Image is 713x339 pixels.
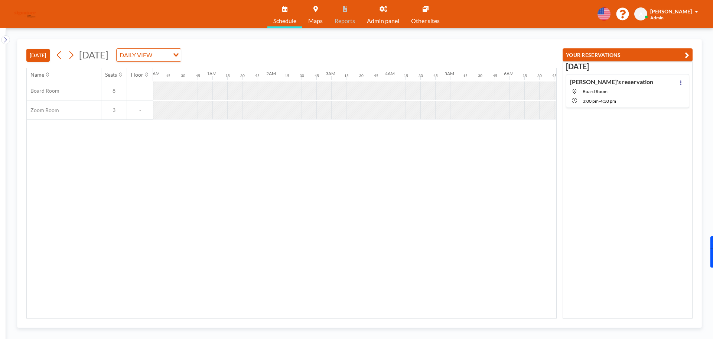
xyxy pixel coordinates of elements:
div: 15 [166,73,170,78]
span: 4:30 PM [600,98,616,104]
div: 45 [493,73,497,78]
div: 6AM [504,71,514,76]
div: 45 [552,73,557,78]
div: 5AM [445,71,454,76]
span: - [127,107,153,113]
div: 2AM [266,71,276,76]
div: 45 [315,73,319,78]
span: Admin panel [367,18,399,24]
div: 3AM [326,71,335,76]
div: 15 [344,73,349,78]
div: 15 [285,73,289,78]
span: Board Room [27,87,59,94]
div: 1AM [207,71,216,76]
div: 30 [181,73,185,78]
img: organization-logo [12,7,38,22]
span: 8 [101,87,127,94]
span: DAILY VIEW [118,50,154,60]
span: Maps [308,18,323,24]
div: 30 [359,73,364,78]
div: Floor [131,71,143,78]
div: 30 [240,73,245,78]
div: 45 [433,73,438,78]
div: 30 [478,73,482,78]
div: 30 [537,73,542,78]
input: Search for option [154,50,169,60]
span: - [127,87,153,94]
span: Board Room [583,89,608,94]
span: Admin [650,15,664,20]
div: 45 [374,73,378,78]
div: 4AM [385,71,395,76]
h4: [PERSON_NAME]'s reservation [570,78,653,86]
span: Other sites [411,18,440,24]
span: - [599,98,600,104]
div: Search for option [117,49,181,61]
div: 15 [463,73,468,78]
span: 3 [101,107,127,113]
span: [PERSON_NAME] [650,8,692,15]
div: 15 [225,73,230,78]
div: 15 [522,73,527,78]
span: 3:00 PM [583,98,599,104]
div: Name [30,71,44,78]
span: Schedule [273,18,296,24]
div: Seats [105,71,117,78]
span: Reports [335,18,355,24]
button: [DATE] [26,49,50,62]
div: 30 [419,73,423,78]
span: Zoom Room [27,107,59,113]
button: YOUR RESERVATIONS [563,48,693,61]
div: 12AM [147,71,160,76]
div: 45 [255,73,260,78]
div: 30 [300,73,304,78]
h3: [DATE] [566,62,689,71]
span: A [639,11,643,17]
div: 45 [196,73,200,78]
span: [DATE] [79,49,108,60]
div: 15 [404,73,408,78]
